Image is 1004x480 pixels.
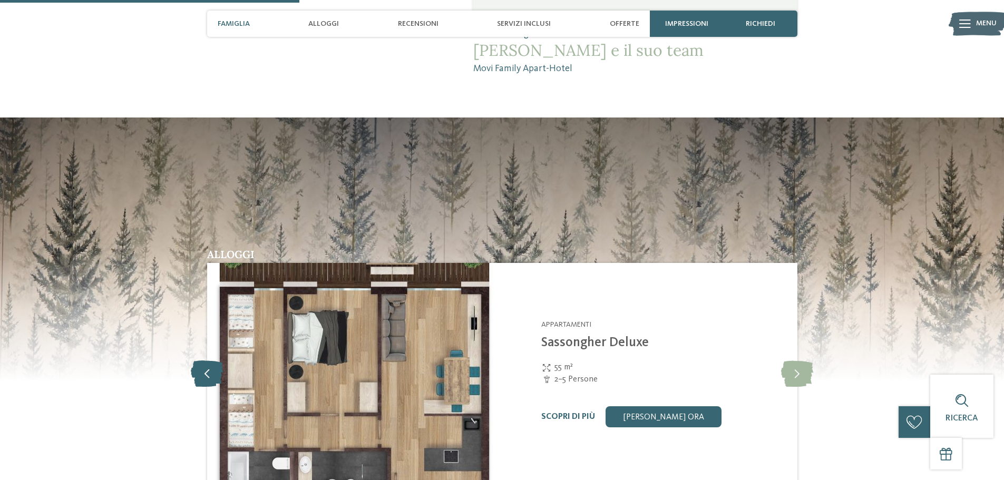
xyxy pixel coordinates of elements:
span: Alloggi [308,19,339,28]
a: [PERSON_NAME] ora [606,406,722,427]
span: 55 m² [554,361,573,373]
span: richiedi [746,19,775,28]
span: Offerte [610,19,639,28]
span: Impressioni [665,19,708,28]
span: Ricerca [945,414,978,423]
span: Famiglia [218,19,250,28]
span: Appartamenti [541,321,591,328]
span: 2–5 Persone [554,374,598,385]
span: Servizi inclusi [497,19,551,28]
span: Alloggi [207,248,255,261]
span: Movi Family Apart-Hotel [473,62,797,75]
a: Sassongher Deluxe [541,336,649,349]
a: Scopri di più [541,413,595,421]
span: [PERSON_NAME] e il suo team [473,41,797,60]
span: Recensioni [398,19,438,28]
